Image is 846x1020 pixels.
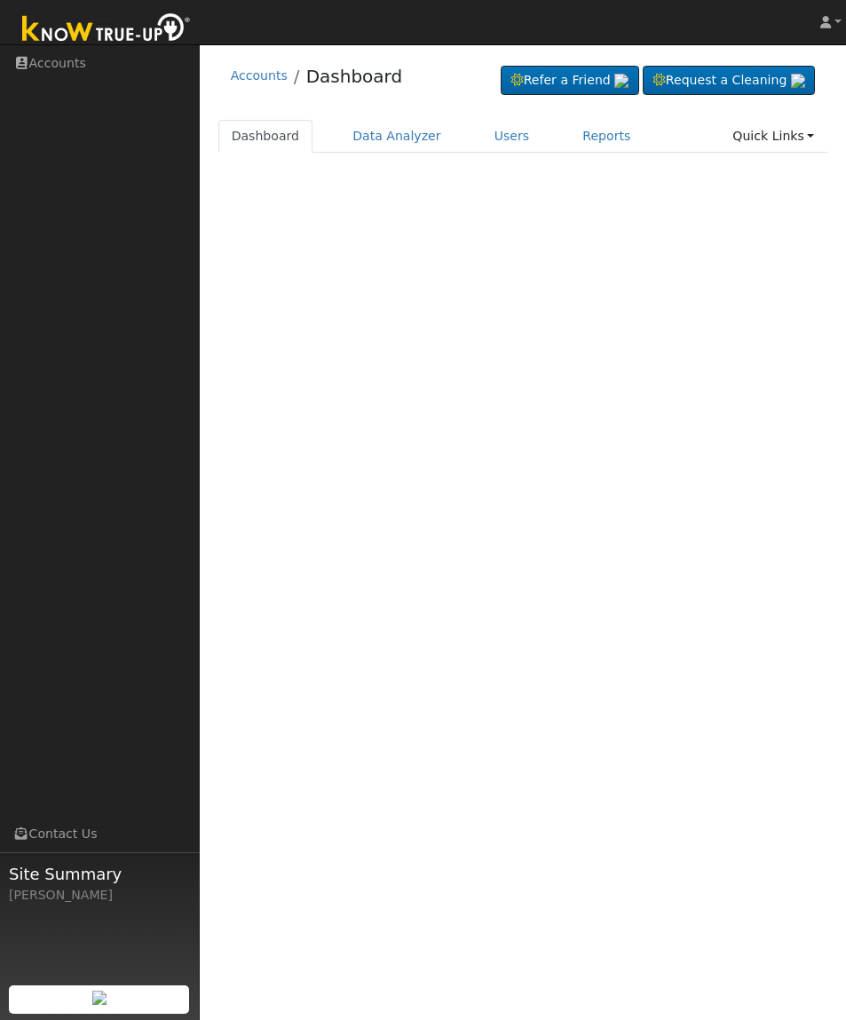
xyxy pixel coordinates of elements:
[569,120,644,153] a: Reports
[306,66,403,87] a: Dashboard
[614,74,629,88] img: retrieve
[9,886,190,905] div: [PERSON_NAME]
[231,68,288,83] a: Accounts
[643,66,815,96] a: Request a Cleaning
[719,120,827,153] a: Quick Links
[501,66,639,96] a: Refer a Friend
[13,10,200,50] img: Know True-Up
[92,991,107,1005] img: retrieve
[218,120,313,153] a: Dashboard
[791,74,805,88] img: retrieve
[9,862,190,886] span: Site Summary
[481,120,543,153] a: Users
[339,120,455,153] a: Data Analyzer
